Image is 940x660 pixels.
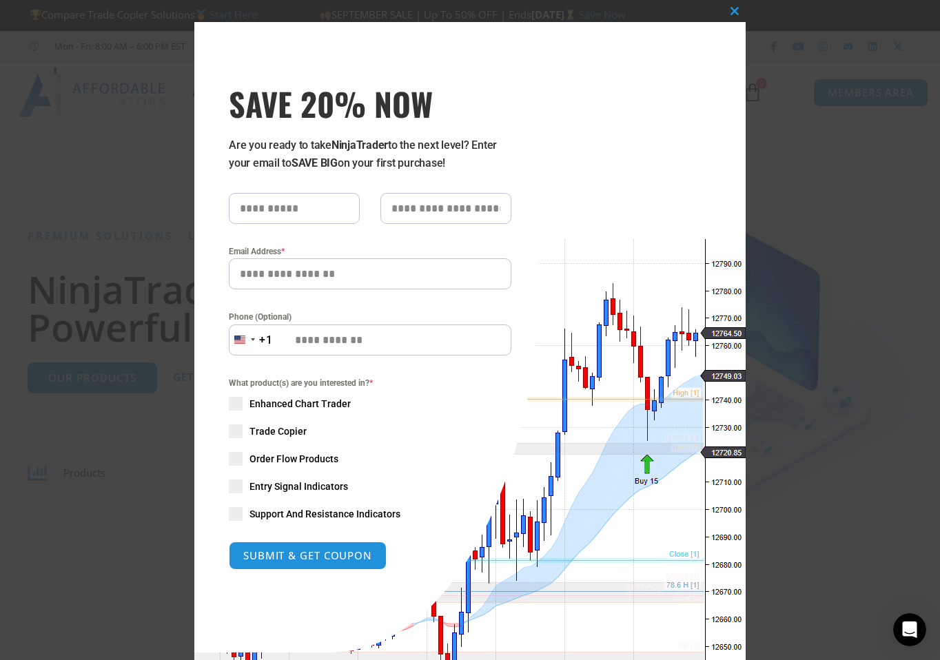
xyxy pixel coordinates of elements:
[229,136,511,172] p: Are you ready to take to the next level? Enter your email to on your first purchase!
[229,245,511,258] label: Email Address
[249,479,348,493] span: Entry Signal Indicators
[229,479,511,493] label: Entry Signal Indicators
[292,156,338,169] strong: SAVE BIG
[331,138,388,152] strong: NinjaTrader
[229,507,511,521] label: Support And Resistance Indicators
[893,613,926,646] iframe: Intercom live chat
[229,424,511,438] label: Trade Copier
[249,507,400,521] span: Support And Resistance Indicators
[259,331,273,349] div: +1
[229,452,511,466] label: Order Flow Products
[229,542,387,570] button: SUBMIT & GET COUPON
[229,84,511,123] h3: SAVE 20% NOW
[229,397,511,411] label: Enhanced Chart Trader
[229,310,511,324] label: Phone (Optional)
[229,324,273,355] button: Selected country
[249,424,307,438] span: Trade Copier
[249,452,338,466] span: Order Flow Products
[229,376,511,390] span: What product(s) are you interested in?
[249,397,351,411] span: Enhanced Chart Trader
